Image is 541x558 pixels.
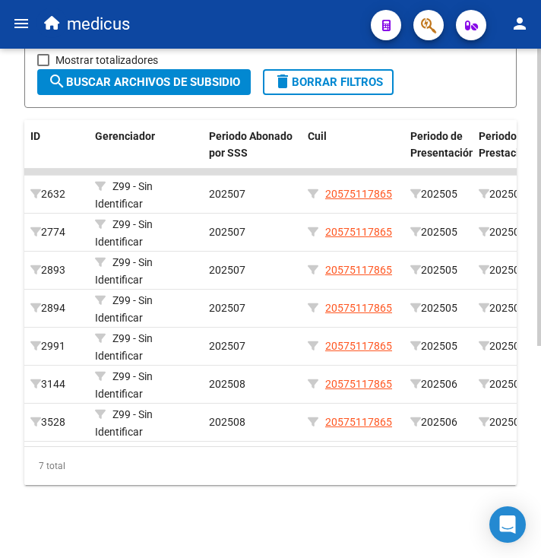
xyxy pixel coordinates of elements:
div: 2774 [30,224,83,241]
span: Z99 - Sin Identificar [95,370,153,400]
datatable-header-cell: ID [24,120,89,187]
div: 2991 [30,338,83,355]
span: Z99 - Sin Identificar [95,218,153,248]
span: 20575117865 [325,340,392,352]
span: 20575117865 [325,226,392,238]
button: Buscar Archivos de Subsidio [37,69,251,95]
div: 2894 [30,300,83,317]
span: Z99 - Sin Identificar [95,408,153,438]
span: 20575117865 [325,302,392,314]
span: Z99 - Sin Identificar [95,294,153,324]
div: 3144 [30,376,83,393]
span: 20575117865 [325,264,392,276]
datatable-header-cell: Periodo Abonado por SSS [203,120,302,187]
span: Periodo de Presentación [410,130,475,160]
div: 202506 [410,414,467,431]
span: Gerenciador [95,130,155,142]
div: 2893 [30,262,83,279]
datatable-header-cell: Gerenciador [89,120,203,187]
span: 20575117865 [325,416,392,428]
span: Z99 - Sin Identificar [95,256,153,286]
span: 202507 [209,226,245,238]
span: 202507 [209,264,245,276]
mat-icon: search [48,72,66,90]
mat-icon: delete [274,72,292,90]
span: Periodo Abonado por SSS [209,130,293,160]
div: 2632 [30,185,83,203]
button: Borrar Filtros [263,69,394,95]
span: Periodo de Prestación [479,130,531,160]
span: Z99 - Sin Identificar [95,180,153,210]
span: Borrar Filtros [274,75,383,89]
span: ID [30,130,40,142]
span: Cuil [308,130,327,142]
span: Mostrar totalizadores [55,51,158,69]
mat-icon: menu [12,14,30,33]
span: 202508 [209,416,245,428]
div: Open Intercom Messenger [489,506,526,543]
div: 202505 [410,300,467,317]
span: 202507 [209,340,245,352]
div: 3528 [30,414,83,431]
span: 20575117865 [325,378,392,390]
div: 202505 [410,262,467,279]
span: Buscar Archivos de Subsidio [48,75,240,89]
span: 20575117865 [325,188,392,200]
span: Z99 - Sin Identificar [95,332,153,362]
span: medicus [67,8,130,41]
datatable-header-cell: Cuil [302,120,404,187]
datatable-header-cell: Periodo de Presentación [404,120,473,187]
span: 202507 [209,188,245,200]
div: 7 total [24,447,517,485]
div: 202506 [410,376,467,393]
mat-icon: person [511,14,529,33]
span: 202508 [209,378,245,390]
span: 202507 [209,302,245,314]
div: 202505 [410,185,467,203]
div: 202505 [410,338,467,355]
div: 202505 [410,224,467,241]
